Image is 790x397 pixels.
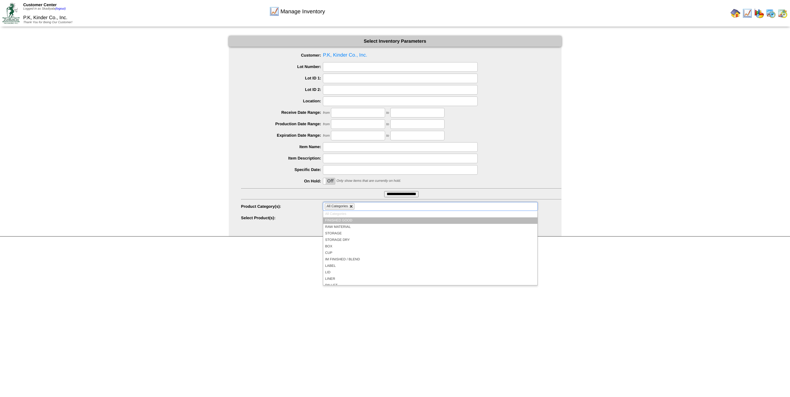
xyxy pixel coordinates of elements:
[778,8,788,18] img: calendarinout.gif
[241,144,323,149] label: Item Name:
[23,21,72,24] span: Thank You for Being Our Customer!
[323,250,537,256] li: CUP
[241,216,323,220] label: Select Product(s):
[323,134,330,138] span: from
[241,87,323,92] label: Lot ID 2:
[229,36,562,47] div: Select Inventory Parameters
[23,2,57,7] span: Customer Center
[241,204,323,209] label: Product Category(s):
[241,64,323,69] label: Lot Number:
[323,282,537,289] li: PALLET
[23,15,67,20] span: P.K, Kinder Co., Inc.
[386,111,389,115] span: to
[327,204,348,208] span: All Categories
[323,178,335,184] label: Off
[323,276,537,282] li: LINER
[323,224,537,230] li: RAW MATERIAL
[766,8,776,18] img: calendarprod.gif
[323,263,537,269] li: LABEL
[323,237,537,243] li: STORAGE DRY
[323,178,335,185] div: OnOff
[323,256,537,263] li: IM FINISHED / BLEND
[323,230,537,237] li: STORAGE
[323,269,537,276] li: LID
[323,111,330,115] span: from
[241,133,323,138] label: Expiration Date Range:
[241,99,323,103] label: Location:
[55,7,66,11] a: (logout)
[2,3,20,23] img: ZoRoCo_Logo(Green%26Foil)%20jpg.webp
[742,8,752,18] img: line_graph.gif
[386,134,389,138] span: to
[241,179,323,183] label: On Hold:
[241,51,562,60] span: P.K, Kinder Co., Inc.
[754,8,764,18] img: graph.gif
[323,217,537,224] li: FINISHED GOOD
[241,213,562,238] div: Please Wait
[241,110,323,115] label: Receive Date Range:
[241,156,323,160] label: Item Description:
[241,76,323,80] label: Lot ID 1:
[323,243,537,250] li: BOX
[241,53,323,58] label: Customer:
[280,8,325,15] span: Manage Inventory
[23,7,66,11] span: Logged in as Skadiyala
[269,6,279,16] img: line_graph.gif
[241,122,323,126] label: Production Date Range:
[323,122,330,126] span: from
[241,167,323,172] label: Specific Date:
[386,122,389,126] span: to
[336,179,401,183] span: Only show items that are currently on hold.
[323,211,537,217] li: All Categories
[731,8,740,18] img: home.gif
